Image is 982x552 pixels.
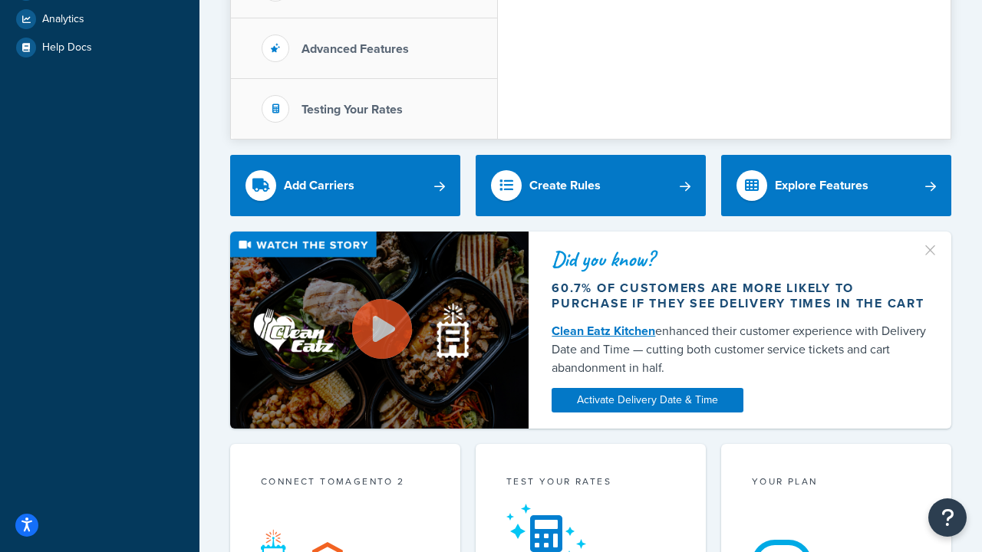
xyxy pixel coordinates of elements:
[721,155,951,216] a: Explore Features
[230,232,529,429] img: Video thumbnail
[476,155,706,216] a: Create Rules
[552,248,928,270] div: Did you know?
[928,498,967,537] button: Open Resource Center
[552,322,655,340] a: Clean Eatz Kitchen
[775,175,868,196] div: Explore Features
[752,475,921,492] div: Your Plan
[42,13,84,26] span: Analytics
[230,155,460,216] a: Add Carriers
[12,34,188,61] a: Help Docs
[42,41,92,54] span: Help Docs
[12,5,188,33] a: Analytics
[284,175,354,196] div: Add Carriers
[552,388,743,412] a: Activate Delivery Date & Time
[302,103,403,117] h3: Testing Your Rates
[506,475,675,492] div: Test your rates
[552,281,928,311] div: 60.7% of customers are more likely to purchase if they see delivery times in the cart
[302,42,409,56] h3: Advanced Features
[552,322,928,377] div: enhanced their customer experience with Delivery Date and Time — cutting both customer service ti...
[261,475,430,492] div: Connect to Magento 2
[529,175,601,196] div: Create Rules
